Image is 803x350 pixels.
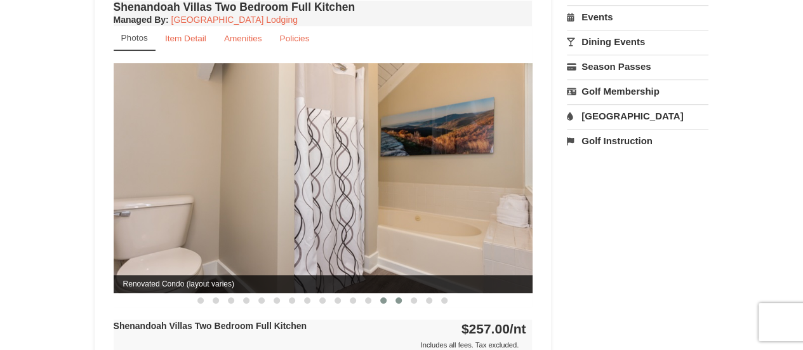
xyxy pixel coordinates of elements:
[114,26,156,51] a: Photos
[224,34,262,43] small: Amenities
[121,33,148,43] small: Photos
[567,129,708,152] a: Golf Instruction
[567,55,708,78] a: Season Passes
[216,26,270,51] a: Amenities
[567,30,708,53] a: Dining Events
[157,26,215,51] a: Item Detail
[114,1,533,13] h4: Shenandoah Villas Two Bedroom Full Kitchen
[171,15,298,25] a: [GEOGRAPHIC_DATA] Lodging
[510,321,526,336] span: /nt
[114,63,533,292] img: Renovated Condo (layout varies)
[114,15,166,25] span: Managed By
[114,15,169,25] strong: :
[165,34,206,43] small: Item Detail
[279,34,309,43] small: Policies
[271,26,317,51] a: Policies
[461,321,526,336] strong: $257.00
[567,104,708,128] a: [GEOGRAPHIC_DATA]
[567,79,708,103] a: Golf Membership
[567,5,708,29] a: Events
[114,275,533,293] span: Renovated Condo (layout varies)
[114,321,307,331] strong: Shenandoah Villas Two Bedroom Full Kitchen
